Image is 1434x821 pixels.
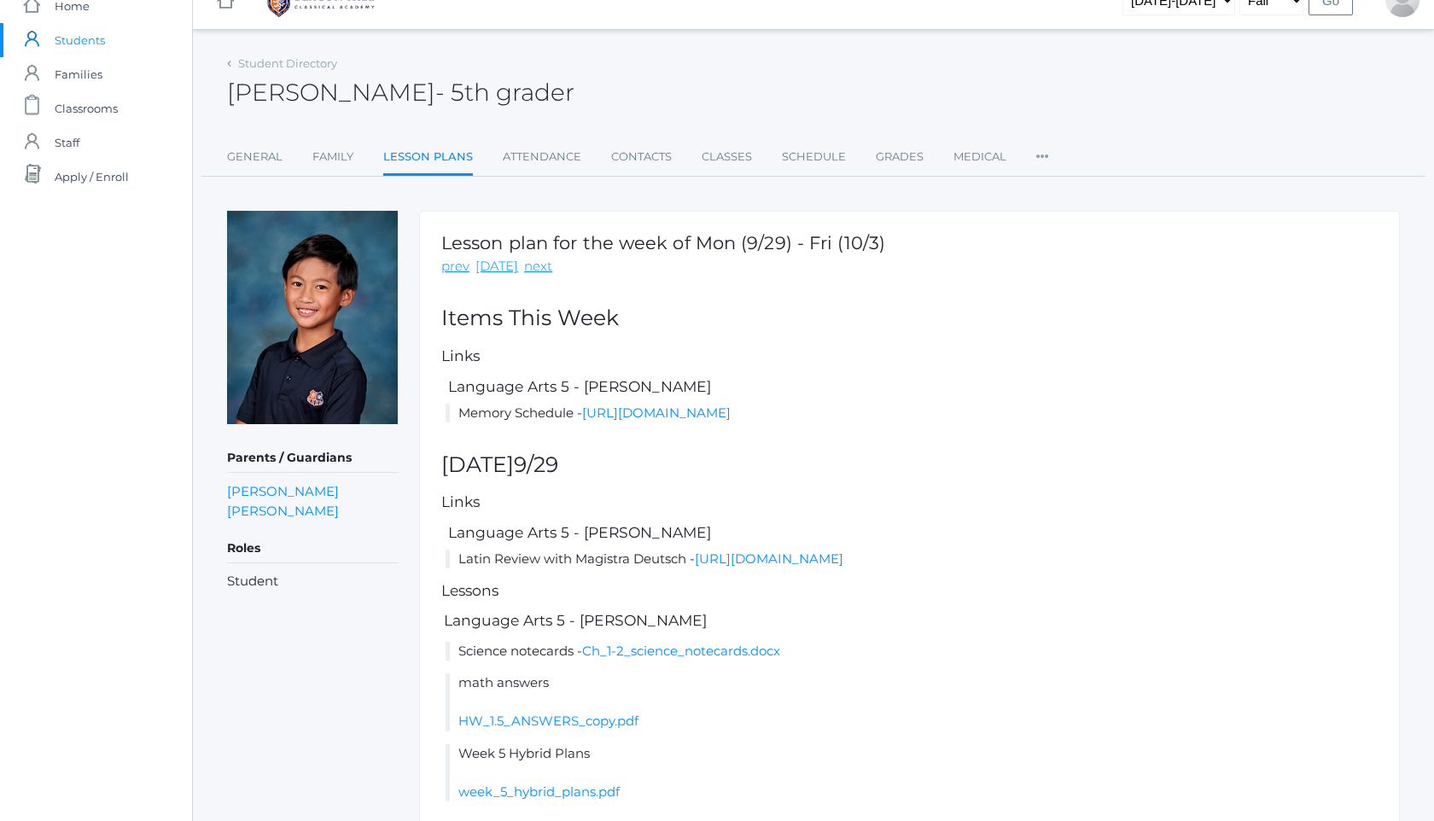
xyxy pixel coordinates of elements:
[227,211,398,424] img: Matteo Soratorio
[441,613,1378,629] h5: Language Arts 5 - [PERSON_NAME]
[441,306,1378,330] h2: Items This Week
[695,550,843,567] a: [URL][DOMAIN_NAME]
[441,233,885,253] h1: Lesson plan for the week of Mon (9/29) - Fri (10/3)
[441,583,1378,599] h5: Lessons
[312,140,353,174] a: Family
[782,140,846,174] a: Schedule
[55,160,129,194] span: Apply / Enroll
[582,405,731,421] a: [URL][DOMAIN_NAME]
[458,783,620,800] a: week_5_hybrid_plans.pdf
[227,501,339,521] a: [PERSON_NAME]
[446,404,1378,423] li: Memory Schedule -
[227,79,574,106] h2: [PERSON_NAME]
[55,91,118,125] span: Classrooms
[611,140,672,174] a: Contacts
[227,481,339,501] a: [PERSON_NAME]
[383,140,473,177] a: Lesson Plans
[441,348,1378,364] h5: Links
[227,444,398,473] h5: Parents / Guardians
[227,140,283,174] a: General
[55,23,105,57] span: Students
[55,57,102,91] span: Families
[441,257,469,277] a: prev
[227,534,398,563] h5: Roles
[446,673,1378,731] li: math answers
[503,140,581,174] a: Attendance
[582,643,780,659] a: Ch_1-2_science_notecards.docx
[524,257,552,277] a: next
[441,494,1378,510] h5: Links
[446,642,1378,661] li: Science notecards -
[475,257,518,277] a: [DATE]
[514,451,558,477] span: 9/29
[702,140,752,174] a: Classes
[458,713,638,729] a: HW_1.5_ANSWERS_copy.pdf
[55,125,79,160] span: Staff
[876,140,924,174] a: Grades
[227,572,398,591] li: Student
[441,453,1378,477] h2: [DATE]
[953,140,1006,174] a: Medical
[446,379,1378,395] h5: Language Arts 5 - [PERSON_NAME]
[446,744,1378,802] li: Week 5 Hybrid Plans
[435,78,574,107] span: - 5th grader
[446,550,1378,569] li: Latin Review with Magistra Deutsch -
[446,525,1378,541] h5: Language Arts 5 - [PERSON_NAME]
[238,56,337,70] a: Student Directory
